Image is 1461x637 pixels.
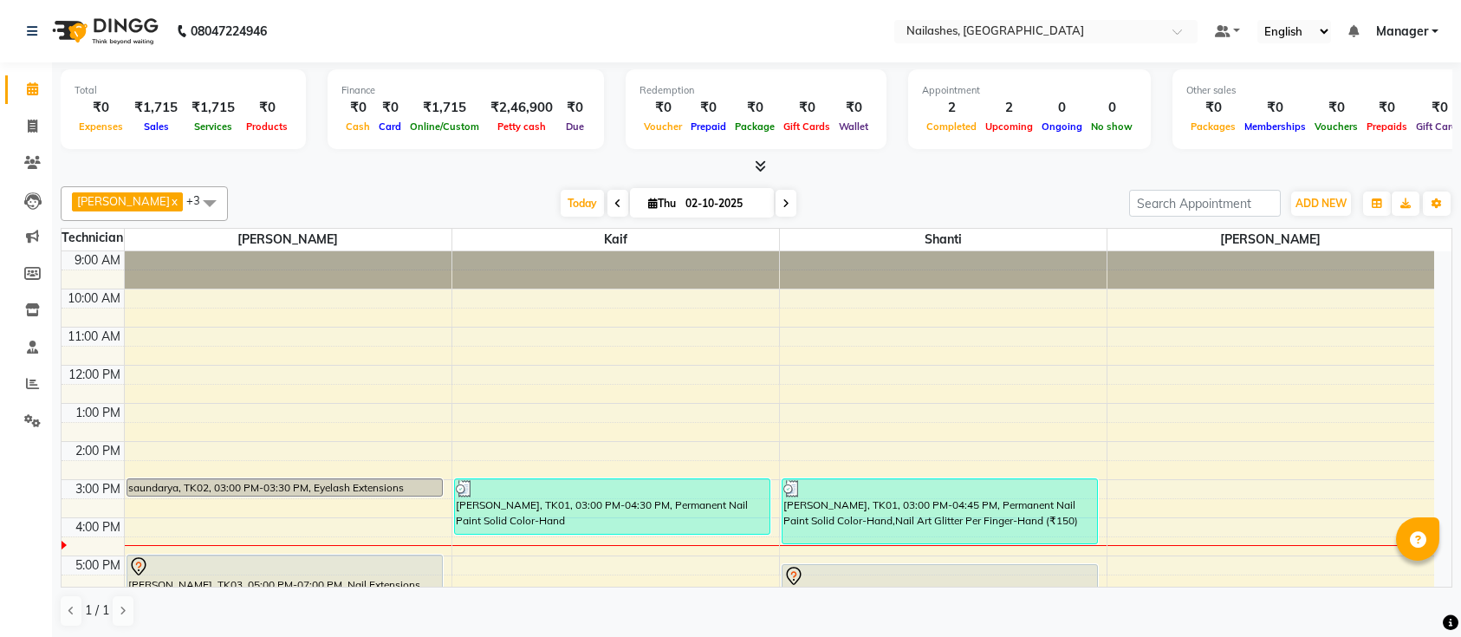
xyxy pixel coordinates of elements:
[922,98,981,118] div: 2
[493,120,550,133] span: Petty cash
[191,7,267,55] b: 08047224946
[1295,197,1347,210] span: ADD NEW
[1240,120,1310,133] span: Memberships
[834,120,873,133] span: Wallet
[64,328,124,346] div: 11:00 AM
[127,98,185,118] div: ₹1,715
[85,601,109,620] span: 1 / 1
[1186,120,1240,133] span: Packages
[140,120,173,133] span: Sales
[406,98,484,118] div: ₹1,715
[72,404,124,422] div: 1:00 PM
[779,98,834,118] div: ₹0
[127,556,443,628] div: [PERSON_NAME], TK03, 05:00 PM-07:00 PM, Nail Extensions Gel-Hand
[72,442,124,460] div: 2:00 PM
[640,120,686,133] span: Voucher
[780,229,1107,250] span: Shanti
[341,98,374,118] div: ₹0
[64,289,124,308] div: 10:00 AM
[75,98,127,118] div: ₹0
[185,98,242,118] div: ₹1,715
[1240,98,1310,118] div: ₹0
[72,556,124,575] div: 5:00 PM
[1037,98,1087,118] div: 0
[779,120,834,133] span: Gift Cards
[730,120,779,133] span: Package
[125,229,451,250] span: [PERSON_NAME]
[680,191,767,217] input: 2025-10-02
[1087,120,1137,133] span: No show
[44,7,163,55] img: logo
[374,120,406,133] span: Card
[1107,229,1435,250] span: [PERSON_NAME]
[72,518,124,536] div: 4:00 PM
[1362,98,1412,118] div: ₹0
[1129,190,1281,217] input: Search Appointment
[455,479,770,534] div: [PERSON_NAME], TK01, 03:00 PM-04:30 PM, Permanent Nail Paint Solid Color-Hand
[406,120,484,133] span: Online/Custom
[922,120,981,133] span: Completed
[1291,192,1351,216] button: ADD NEW
[981,98,1037,118] div: 2
[1388,568,1444,620] iframe: chat widget
[65,366,124,384] div: 12:00 PM
[730,98,779,118] div: ₹0
[452,229,779,250] span: Kaif
[170,194,178,208] a: x
[686,98,730,118] div: ₹0
[75,120,127,133] span: Expenses
[782,565,1098,619] div: pakritha, TK04, 05:15 PM-06:45 PM, Permanent Nail Paint Solid Color-Hand
[1310,98,1362,118] div: ₹0
[1362,120,1412,133] span: Prepaids
[341,83,590,98] div: Finance
[242,120,292,133] span: Products
[782,479,1098,543] div: [PERSON_NAME], TK01, 03:00 PM-04:45 PM, Permanent Nail Paint Solid Color-Hand,Nail Art Glitter Pe...
[640,98,686,118] div: ₹0
[561,190,604,217] span: Today
[75,83,292,98] div: Total
[186,193,213,207] span: +3
[190,120,237,133] span: Services
[242,98,292,118] div: ₹0
[1037,120,1087,133] span: Ongoing
[640,83,873,98] div: Redemption
[341,120,374,133] span: Cash
[562,120,588,133] span: Due
[62,229,124,247] div: Technician
[127,479,443,496] div: saundarya, TK02, 03:00 PM-03:30 PM, Eyelash Extensions Classic-Both
[77,194,170,208] span: [PERSON_NAME]
[1376,23,1428,41] span: Manager
[1186,98,1240,118] div: ₹0
[484,98,560,118] div: ₹2,46,900
[71,251,124,270] div: 9:00 AM
[560,98,590,118] div: ₹0
[981,120,1037,133] span: Upcoming
[644,197,680,210] span: Thu
[922,83,1137,98] div: Appointment
[374,98,406,118] div: ₹0
[686,120,730,133] span: Prepaid
[1310,120,1362,133] span: Vouchers
[1087,98,1137,118] div: 0
[834,98,873,118] div: ₹0
[72,480,124,498] div: 3:00 PM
